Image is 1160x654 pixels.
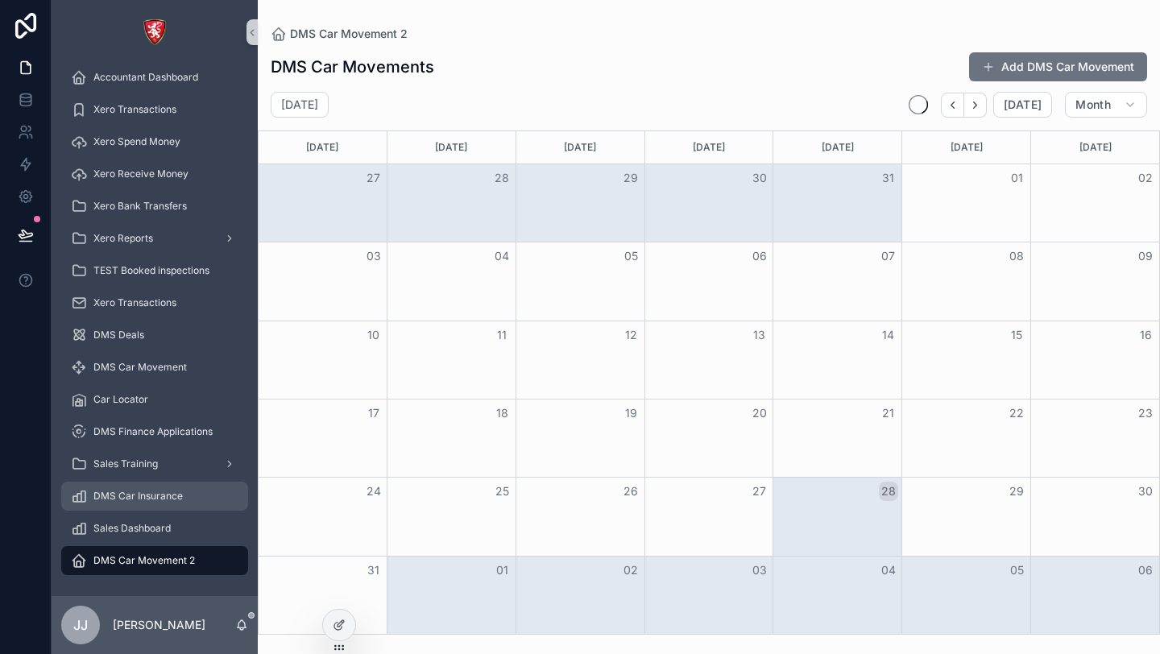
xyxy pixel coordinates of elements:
span: Sales Training [93,457,158,470]
button: 09 [1136,246,1155,266]
a: Xero Spend Money [61,127,248,156]
span: Month [1075,97,1111,112]
button: 02 [621,561,640,580]
button: 12 [621,325,640,345]
button: 23 [1136,404,1155,423]
button: 31 [879,168,898,188]
a: DMS Car Movement [61,353,248,382]
div: scrollable content [52,64,258,596]
button: 08 [1007,246,1026,266]
button: Back [941,93,964,118]
span: DMS Car Movement 2 [93,554,195,567]
span: [DATE] [1004,97,1042,112]
span: Sales Dashboard [93,522,171,535]
span: Xero Reports [93,232,153,245]
button: 10 [364,325,383,345]
button: 01 [492,561,512,580]
button: 29 [1007,482,1026,501]
button: 15 [1007,325,1026,345]
button: 28 [879,482,898,501]
button: 29 [621,168,640,188]
button: 25 [492,482,512,501]
button: 21 [879,404,898,423]
button: 17 [364,404,383,423]
div: [DATE] [648,131,771,163]
button: Month [1065,92,1147,118]
img: App logo [142,19,168,45]
button: 19 [621,404,640,423]
div: [DATE] [261,131,384,163]
button: 13 [750,325,769,345]
button: 06 [750,246,769,266]
span: Xero Spend Money [93,135,180,148]
button: 03 [364,246,383,266]
button: 03 [750,561,769,580]
button: 16 [1136,325,1155,345]
button: 02 [1136,168,1155,188]
button: 14 [879,325,898,345]
button: Add DMS Car Movement [969,52,1147,81]
button: 22 [1007,404,1026,423]
a: Xero Receive Money [61,159,248,188]
button: 31 [364,561,383,580]
button: 07 [879,246,898,266]
a: DMS Car Movement 2 [61,546,248,575]
span: DMS Car Insurance [93,490,183,503]
div: [DATE] [776,131,899,163]
a: Xero Bank Transfers [61,192,248,221]
a: Xero Transactions [61,288,248,317]
a: TEST Booked inspections [61,256,248,285]
button: 04 [492,246,512,266]
a: Xero Reports [61,224,248,253]
span: TEST Booked inspections [93,264,209,277]
button: 27 [750,482,769,501]
h2: [DATE] [281,97,318,113]
span: Car Locator [93,393,148,406]
div: [DATE] [519,131,642,163]
a: DMS Finance Applications [61,417,248,446]
button: 30 [1136,482,1155,501]
button: 27 [364,168,383,188]
a: Sales Training [61,449,248,478]
button: 24 [364,482,383,501]
span: Xero Receive Money [93,168,188,180]
span: Xero Transactions [93,103,176,116]
a: Car Locator [61,385,248,414]
p: [PERSON_NAME] [113,617,205,633]
button: 01 [1007,168,1026,188]
a: DMS Deals [61,321,248,350]
span: DMS Car Movement [93,361,187,374]
span: DMS Deals [93,329,144,341]
span: Xero Transactions [93,296,176,309]
span: DMS Car Movement 2 [290,26,408,42]
button: 26 [621,482,640,501]
button: 06 [1136,561,1155,580]
a: DMS Car Insurance [61,482,248,511]
span: JJ [73,615,88,635]
button: 30 [750,168,769,188]
button: 05 [621,246,640,266]
span: DMS Finance Applications [93,425,213,438]
div: [DATE] [1034,131,1157,163]
div: [DATE] [905,131,1028,163]
button: 20 [750,404,769,423]
button: 18 [492,404,512,423]
div: Month View [258,130,1160,635]
a: Accountant Dashboard [61,63,248,92]
a: DMS Car Movement 2 [271,26,408,42]
button: 04 [879,561,898,580]
button: 11 [492,325,512,345]
button: Next [964,93,987,118]
div: [DATE] [390,131,513,163]
span: Accountant Dashboard [93,71,198,84]
button: 05 [1007,561,1026,580]
button: 28 [492,168,512,188]
a: Sales Dashboard [61,514,248,543]
a: Xero Transactions [61,95,248,124]
button: [DATE] [993,92,1052,118]
h1: DMS Car Movements [271,56,434,78]
span: Xero Bank Transfers [93,200,187,213]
